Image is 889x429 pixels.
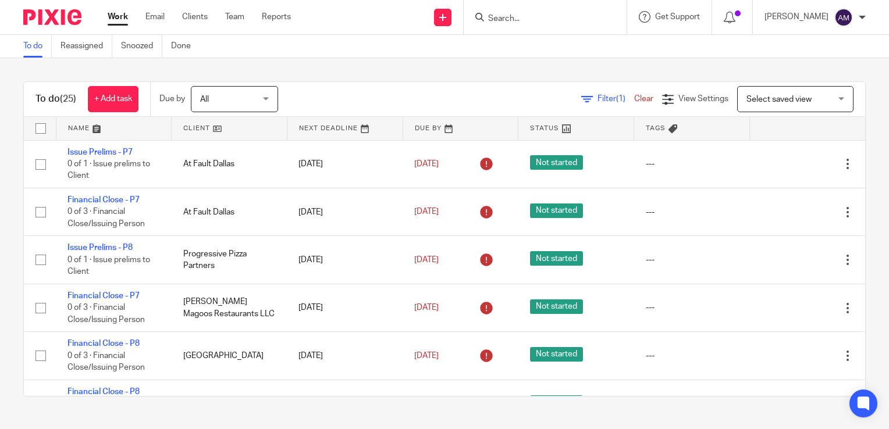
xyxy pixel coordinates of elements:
[262,11,291,23] a: Reports
[414,352,439,360] span: [DATE]
[287,284,403,331] td: [DATE]
[67,256,150,276] span: 0 of 1 · Issue prelims to Client
[172,380,287,427] td: Petit & Keet/Cypress
[530,299,583,314] span: Not started
[530,395,583,410] span: Not started
[67,303,145,324] span: 0 of 3 · Financial Close/Issuing Person
[67,292,140,300] a: Financial Close - P7
[530,347,583,362] span: Not started
[414,208,439,216] span: [DATE]
[121,35,162,58] a: Snoozed
[171,35,200,58] a: Done
[172,332,287,380] td: [GEOGRAPHIC_DATA]
[414,256,439,264] span: [DATE]
[646,125,666,131] span: Tags
[172,188,287,235] td: At Fault Dallas
[172,140,287,188] td: At Fault Dallas
[67,388,140,396] a: Financial Close - P8
[646,158,738,170] div: ---
[287,332,403,380] td: [DATE]
[414,303,439,312] span: [DATE]
[61,35,112,58] a: Reassigned
[646,350,738,362] div: ---
[678,95,728,103] span: View Settings
[67,352,145,372] span: 0 of 3 · Financial Close/Issuing Person
[67,148,133,156] a: Issue Prelims - P7
[646,206,738,218] div: ---
[598,95,634,103] span: Filter
[746,95,812,103] span: Select saved view
[182,11,208,23] a: Clients
[23,35,52,58] a: To do
[414,160,439,168] span: [DATE]
[764,11,828,23] p: [PERSON_NAME]
[172,236,287,284] td: Progressive Pizza Partners
[530,203,583,218] span: Not started
[287,140,403,188] td: [DATE]
[200,95,209,103] span: All
[159,93,185,105] p: Due by
[287,380,403,427] td: [DATE]
[530,155,583,170] span: Not started
[530,251,583,266] span: Not started
[60,94,76,103] span: (25)
[834,8,853,27] img: svg%3E
[108,11,128,23] a: Work
[225,11,244,23] a: Team
[88,86,138,112] a: + Add task
[67,244,133,252] a: Issue Prelims - P8
[67,208,145,228] span: 0 of 3 · Financial Close/Issuing Person
[634,95,653,103] a: Clear
[67,160,150,180] span: 0 of 1 · Issue prelims to Client
[287,188,403,235] td: [DATE]
[35,93,76,105] h1: To do
[145,11,165,23] a: Email
[23,9,81,25] img: Pixie
[172,284,287,331] td: [PERSON_NAME] Magoos Restaurants LLC
[655,13,700,21] span: Get Support
[616,95,625,103] span: (1)
[646,254,738,266] div: ---
[67,339,140,348] a: Financial Close - P8
[67,196,140,204] a: Financial Close - P7
[646,302,738,313] div: ---
[487,14,592,24] input: Search
[287,236,403,284] td: [DATE]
